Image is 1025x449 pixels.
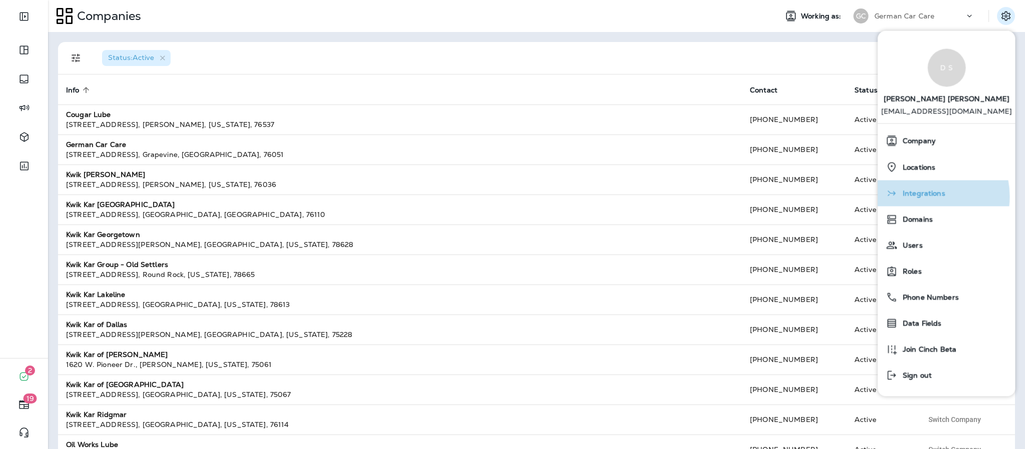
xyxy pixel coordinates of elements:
[66,179,734,189] div: [STREET_ADDRESS] , [PERSON_NAME] , [US_STATE] , 76036
[750,86,777,94] span: Contact
[10,366,38,386] button: 2
[878,39,1015,123] a: D S[PERSON_NAME] [PERSON_NAME] [EMAIL_ADDRESS][DOMAIN_NAME]
[878,180,1015,206] button: Integrations
[66,299,734,309] div: [STREET_ADDRESS] , [GEOGRAPHIC_DATA] , [US_STATE] , 78613
[881,107,1012,123] p: [EMAIL_ADDRESS][DOMAIN_NAME]
[750,85,790,94] span: Contact
[66,320,128,329] strong: Kwik Kar of Dallas
[846,344,915,374] td: Active
[882,209,1011,229] a: Domains
[846,134,915,164] td: Active
[898,137,936,145] span: Company
[846,104,915,134] td: Active
[882,235,1011,255] a: Users
[24,393,37,403] span: 19
[742,284,846,314] td: [PHONE_NUMBER]
[66,389,734,399] div: [STREET_ADDRESS] , [GEOGRAPHIC_DATA] , [US_STATE] , 75067
[898,163,935,171] span: Locations
[25,365,35,375] span: 2
[878,127,1015,153] button: Company
[854,85,890,94] span: Status
[846,194,915,224] td: Active
[66,200,175,209] strong: Kwik Kar [GEOGRAPHIC_DATA]
[878,310,1015,336] button: Data Fields
[898,241,923,250] span: Users
[898,189,945,198] span: Integrations
[846,164,915,194] td: Active
[742,134,846,164] td: [PHONE_NUMBER]
[102,50,171,66] div: Status:Active
[66,140,126,149] strong: German Car Care
[66,290,125,299] strong: Kwik Kar Lakeline
[742,194,846,224] td: [PHONE_NUMBER]
[878,336,1015,362] button: Join Cinch Beta
[898,293,959,302] span: Phone Numbers
[66,119,734,129] div: [STREET_ADDRESS] , [PERSON_NAME] , [US_STATE] , 76537
[846,254,915,284] td: Active
[742,224,846,254] td: [PHONE_NUMBER]
[66,440,118,449] strong: Oil Works Lube
[66,359,734,369] div: 1620 W. Pioneer Dr. , [PERSON_NAME] , [US_STATE] , 75061
[882,130,1011,150] a: Company
[66,209,734,219] div: [STREET_ADDRESS] , [GEOGRAPHIC_DATA] , [GEOGRAPHIC_DATA] , 76110
[928,416,981,423] span: Switch Company
[66,350,168,359] strong: Kwik Kar of [PERSON_NAME]
[73,8,141,23] p: Companies
[66,269,734,279] div: [STREET_ADDRESS] , Round Rock , [US_STATE] , 78665
[801,12,843,20] span: Working as:
[883,87,1009,107] span: [PERSON_NAME] [PERSON_NAME]
[882,183,1011,203] a: Integrations
[66,85,93,94] span: Info
[66,239,734,249] div: [STREET_ADDRESS][PERSON_NAME] , [GEOGRAPHIC_DATA] , [US_STATE] , 78628
[898,319,942,328] span: Data Fields
[742,314,846,344] td: [PHONE_NUMBER]
[10,394,38,414] button: 19
[66,260,168,269] strong: Kwik Kar Group - Old Settlers
[742,164,846,194] td: [PHONE_NUMBER]
[10,6,38,26] button: Expand Sidebar
[846,404,915,434] td: Active
[898,345,956,354] span: Join Cinch Beta
[846,224,915,254] td: Active
[66,329,734,339] div: [STREET_ADDRESS][PERSON_NAME] , [GEOGRAPHIC_DATA] , [US_STATE] , 75228
[846,374,915,404] td: Active
[898,371,932,380] span: Sign out
[66,149,734,159] div: [STREET_ADDRESS] , Grapevine , [GEOGRAPHIC_DATA] , 76051
[898,267,922,276] span: Roles
[997,7,1015,25] button: Settings
[927,49,965,87] div: D S
[853,8,868,23] div: GC
[846,284,915,314] td: Active
[742,104,846,134] td: [PHONE_NUMBER]
[66,419,734,429] div: [STREET_ADDRESS] , [GEOGRAPHIC_DATA] , [US_STATE] , 76114
[923,412,986,427] button: Switch Company
[846,314,915,344] td: Active
[874,12,934,20] p: German Car Care
[66,48,86,68] button: Filters
[882,156,1011,177] a: Locations
[882,261,1011,281] a: Roles
[878,153,1015,180] button: Locations
[898,215,933,224] span: Domains
[66,170,146,179] strong: Kwik [PERSON_NAME]
[66,86,80,94] span: Info
[854,86,877,94] span: Status
[878,258,1015,284] button: Roles
[108,53,154,62] span: Status : Active
[66,410,127,419] strong: Kwik Kar Ridgmar
[882,287,1011,307] a: Phone Numbers
[878,232,1015,258] button: Users
[66,380,184,389] strong: Kwik Kar of [GEOGRAPHIC_DATA]
[878,284,1015,310] button: Phone Numbers
[66,230,140,239] strong: Kwik Kar Georgetown
[742,254,846,284] td: [PHONE_NUMBER]
[742,374,846,404] td: [PHONE_NUMBER]
[878,206,1015,232] button: Domains
[66,110,111,119] strong: Cougar Lube
[882,313,1011,333] a: Data Fields
[742,404,846,434] td: [PHONE_NUMBER]
[878,362,1015,388] button: Sign out
[742,344,846,374] td: [PHONE_NUMBER]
